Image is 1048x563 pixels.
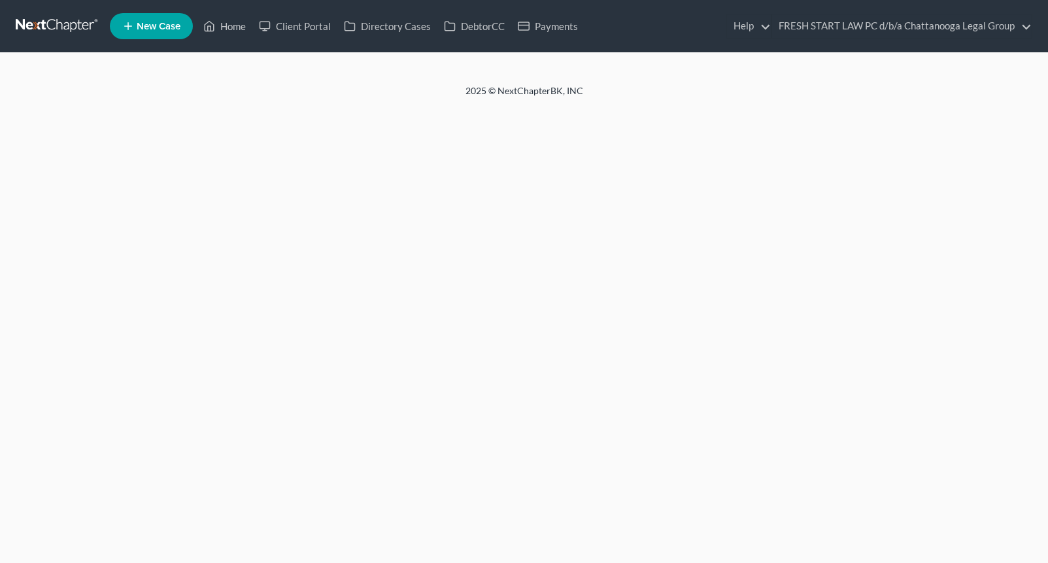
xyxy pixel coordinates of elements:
a: DebtorCC [437,14,511,38]
a: Help [727,14,771,38]
a: Payments [511,14,584,38]
a: Home [197,14,252,38]
a: FRESH START LAW PC d/b/a Chattanooga Legal Group [772,14,1032,38]
div: 2025 © NextChapterBK, INC [152,84,897,108]
a: Client Portal [252,14,337,38]
a: Directory Cases [337,14,437,38]
new-legal-case-button: New Case [110,13,193,39]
